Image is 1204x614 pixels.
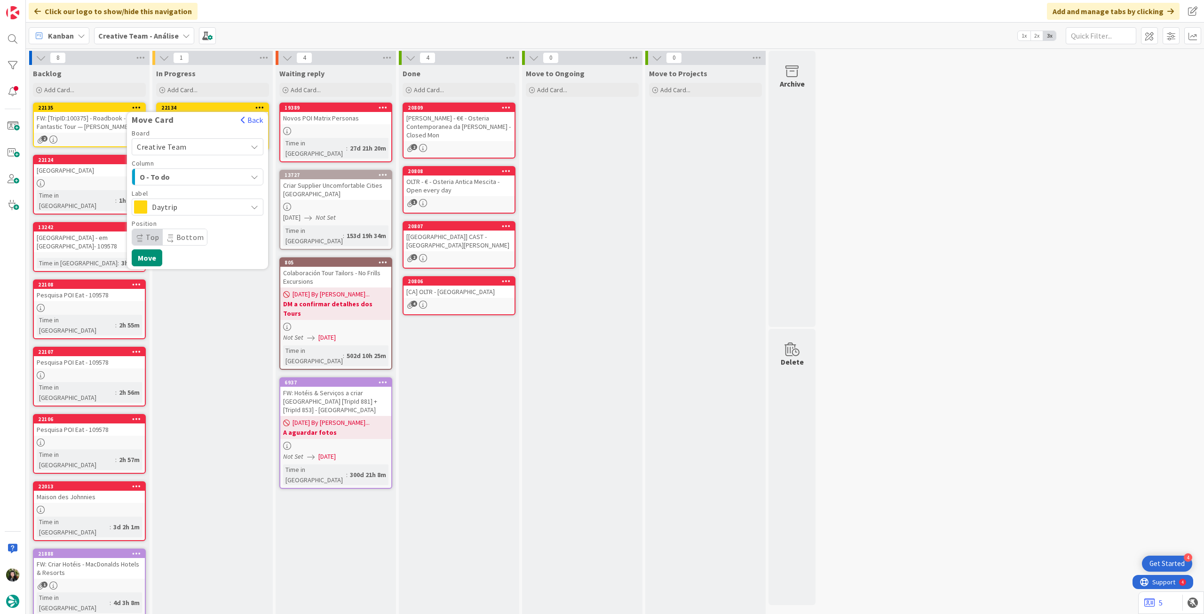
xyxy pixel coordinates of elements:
[404,167,515,175] div: 20808
[404,175,515,196] div: OLTR - € - Osteria Antica Mescita - Open every day
[6,6,19,19] img: Visit kanbanzone.com
[404,112,515,141] div: [PERSON_NAME] - €€ - Osteria Contemporanea da [PERSON_NAME] - Closed Mon
[6,568,19,582] img: BC
[111,598,142,608] div: 4d 3h 8m
[408,278,515,285] div: 20806
[404,231,515,251] div: [[GEOGRAPHIC_DATA]] CAST - [GEOGRAPHIC_DATA][PERSON_NAME]
[115,455,117,465] span: :
[283,452,303,461] i: Not Set
[132,130,150,136] span: Board
[37,449,115,470] div: Time in [GEOGRAPHIC_DATA]
[34,223,145,252] div: 13242[GEOGRAPHIC_DATA] - em [GEOGRAPHIC_DATA]- 109578
[132,249,162,266] button: Move
[34,415,145,423] div: 22106
[280,104,391,112] div: 19389
[283,345,343,366] div: Time in [GEOGRAPHIC_DATA]
[137,142,187,152] span: Creative Team
[283,333,303,342] i: Not Set
[1043,31,1056,40] span: 3x
[37,517,110,537] div: Time in [GEOGRAPHIC_DATA]
[280,104,391,124] div: 19389Novos POI Matrix Personas
[285,104,391,111] div: 19389
[526,69,585,78] span: Move to Ongoing
[157,104,268,124] div: 22134Move CardBackBoardCreative TeamColumnO - To doO - To doLabelDaytripPositionTopBottomMoveFW: ...
[33,347,146,407] a: 22107Pesquisa POI Eat - 109578Time in [GEOGRAPHIC_DATA]:2h 56m
[117,320,142,330] div: 2h 55m
[167,86,198,94] span: Add Card...
[34,491,145,503] div: Maison des Johnnies
[283,428,388,437] b: A aguardar fotos
[152,200,242,214] span: Daytrip
[34,423,145,436] div: Pesquisa POI Eat - 109578
[110,598,111,608] span: :
[1142,556,1192,572] div: Open Get Started checklist, remaining modules: 4
[403,166,515,214] a: 20808OLTR - € - Osteria Antica Mescita - Open every day
[117,195,142,206] div: 1h 34m
[37,315,115,335] div: Time in [GEOGRAPHIC_DATA]
[146,232,159,242] span: Top
[34,164,145,176] div: [GEOGRAPHIC_DATA]
[34,104,145,133] div: 22135FW: [TripID:100375] - Roadbook - Fantastic Tour — [PERSON_NAME]!
[48,30,74,41] span: Kanban
[37,382,115,403] div: Time in [GEOGRAPHIC_DATA]
[404,277,515,286] div: 20806
[34,558,145,579] div: FW: Criar Hotéis - MacDonalds Hotels & Resorts
[404,104,515,141] div: 20809[PERSON_NAME] - €€ - Osteria Contemporanea da [PERSON_NAME] - Closed Mon
[280,179,391,200] div: Criar Supplier Uncomfortable Cities [GEOGRAPHIC_DATA]
[156,103,269,151] a: 22134Move CardBackBoardCreative TeamColumnO - To doO - To doLabelDaytripPositionTopBottomMoveFW: ...
[280,387,391,416] div: FW: Hotéis & Serviços a criar [GEOGRAPHIC_DATA] [TripId 881] + [TripId 853] - [GEOGRAPHIC_DATA]
[111,522,142,532] div: 3d 2h 1m
[279,170,392,250] a: 13727Criar Supplier Uncomfortable Cities [GEOGRAPHIC_DATA][DATE]Not SetTime in [GEOGRAPHIC_DATA]:...
[115,320,117,330] span: :
[37,258,118,268] div: Time in [GEOGRAPHIC_DATA]
[34,550,145,579] div: 21888FW: Criar Hotéis - MacDonalds Hotels & Resorts
[37,190,115,211] div: Time in [GEOGRAPHIC_DATA]
[6,595,19,608] img: avatar
[649,69,707,78] span: Move to Projects
[404,277,515,298] div: 20806[CA] OLTR - [GEOGRAPHIC_DATA]
[283,299,388,318] b: DM a confirmar detalhes dos Tours
[285,259,391,266] div: 805
[285,379,391,386] div: 6937
[280,258,391,267] div: 805
[280,171,391,200] div: 13727Criar Supplier Uncomfortable Cities [GEOGRAPHIC_DATA]
[117,387,142,398] div: 2h 56m
[132,220,157,227] span: Position
[157,104,268,112] div: 22134Move CardBackBoardCreative TeamColumnO - To doO - To doLabelDaytripPositionTopBottomMove
[543,52,559,64] span: 0
[293,418,370,428] span: [DATE] By [PERSON_NAME]...
[279,377,392,489] a: 6937FW: Hotéis & Serviços a criar [GEOGRAPHIC_DATA] [TripId 881] + [TripId 853] - [GEOGRAPHIC_DAT...
[666,52,682,64] span: 0
[33,103,146,147] a: 22135FW: [TripID:100375] - Roadbook - Fantastic Tour — [PERSON_NAME]!
[316,213,336,222] i: Not Set
[346,470,348,480] span: :
[34,348,145,368] div: 22107Pesquisa POI Eat - 109578
[283,464,346,485] div: Time in [GEOGRAPHIC_DATA]
[44,86,74,94] span: Add Card...
[404,167,515,196] div: 20808OLTR - € - Osteria Antica Mescita - Open every day
[33,279,146,339] a: 22108Pesquisa POI Eat - 109578Time in [GEOGRAPHIC_DATA]:2h 55m
[343,351,344,361] span: :
[285,172,391,178] div: 13727
[38,550,145,557] div: 21888
[38,416,145,423] div: 22106
[660,86,690,94] span: Add Card...
[420,52,436,64] span: 4
[115,195,117,206] span: :
[280,267,391,287] div: Colaboración Tour Tailors - No Frills Excursions
[344,351,388,361] div: 502d 10h 25m
[161,104,268,111] div: 22134
[318,333,336,343] span: [DATE]
[127,115,179,125] span: Move Card
[348,143,388,153] div: 27d 21h 20m
[34,348,145,356] div: 22107
[34,482,145,491] div: 22013
[34,231,145,252] div: [GEOGRAPHIC_DATA] - em [GEOGRAPHIC_DATA]- 109578
[408,223,515,230] div: 20807
[403,276,515,315] a: 20806[CA] OLTR - [GEOGRAPHIC_DATA]
[34,280,145,289] div: 22108
[110,522,111,532] span: :
[279,69,325,78] span: Waiting reply
[117,455,142,465] div: 2h 57m
[411,144,417,150] span: 2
